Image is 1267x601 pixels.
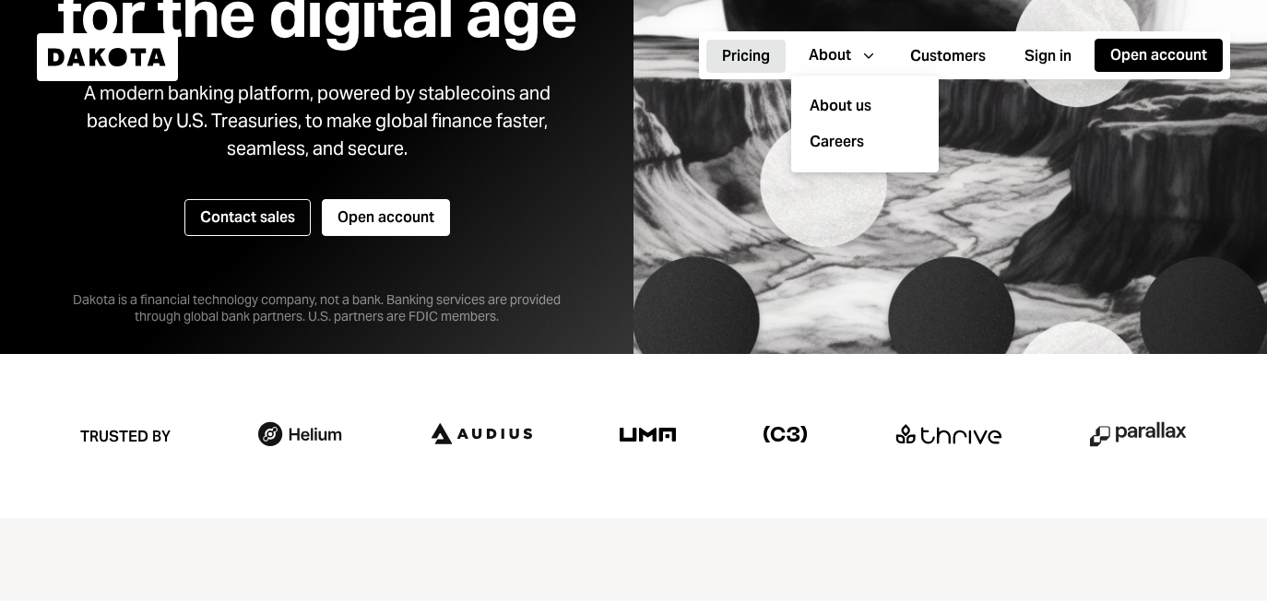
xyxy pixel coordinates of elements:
[1009,40,1087,73] button: Sign in
[764,426,808,442] img: logo
[810,132,935,154] a: Careers
[1095,39,1223,72] button: Open account
[80,412,171,461] div: Trusted by
[802,88,928,124] div: About us
[706,38,786,74] a: Pricing
[258,421,344,447] img: logo
[894,40,1001,73] button: Customers
[1090,421,1187,447] img: logo
[41,262,594,324] div: Dakota is a financial technology company, not a bank. Banking services are provided through globa...
[895,424,1002,444] img: logo
[706,40,786,73] button: Pricing
[68,79,566,162] div: A modern banking platform, powered by stablecoins and backed by U.S. Treasuries, to make global f...
[432,420,532,447] img: logo
[184,199,311,236] button: Contact sales
[894,38,1001,74] a: Customers
[322,199,450,236] button: Open account
[809,45,851,65] div: About
[793,39,887,72] button: About
[802,87,928,124] a: About us
[620,428,676,442] img: logo
[1009,38,1087,74] a: Sign in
